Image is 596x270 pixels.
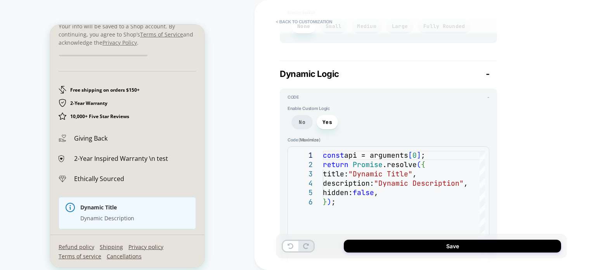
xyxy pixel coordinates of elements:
a: Privacy Policy [52,14,87,21]
span: hidden: [323,188,353,197]
span: [ [408,151,412,160]
div: 5 [292,188,313,197]
span: false [353,188,374,197]
span: description: [323,179,374,188]
span: Ethically Sourced [24,150,74,158]
button: Refund policy [8,218,44,226]
button: Privacy policy [78,218,113,226]
span: { [421,160,425,169]
span: - [486,69,490,79]
span: Code ( ) [288,137,489,143]
h2: 10,000+ Five Star Reviews [20,89,79,95]
span: , [464,179,468,188]
span: Maximize [300,137,319,143]
div: 4 [292,179,313,188]
button: Terms of service [8,228,51,235]
h2: Free shipping on orders $150+ [20,62,89,68]
span: ) [327,197,331,206]
span: , [412,169,417,178]
span: Dynamic Logic [280,69,339,79]
span: title: [323,169,348,178]
span: ; [421,151,425,160]
div: Dynamic Description [30,189,139,197]
span: "Dynamic Description" [374,179,464,188]
span: Yes [322,119,332,125]
span: Code [288,94,299,100]
span: Giving Back [24,109,57,118]
a: Terms of Service [90,6,133,13]
div: 6 [292,197,313,207]
span: 2-Year Inspired Warranty \n test [24,129,118,138]
h2: 2-Year Warranty [20,75,57,82]
span: Enable Custom Logic [288,106,489,111]
div: 1 [292,151,313,160]
button: Shipping [49,218,73,226]
div: 2 [292,160,313,169]
h1: Dynamic Title [30,179,139,186]
button: Save [344,240,561,253]
span: 0 [412,151,417,160]
span: Border Radius [288,10,489,15]
span: const [323,151,344,160]
span: api = arguments [344,151,408,160]
span: return [323,160,348,169]
button: Cancellations [56,228,91,235]
div: 3 [292,169,313,179]
span: "Dynamic Title" [348,169,412,178]
span: ( [417,160,421,169]
span: - [487,94,489,100]
span: Promise [353,160,383,169]
span: ; [331,197,336,206]
span: .resolve [383,160,417,169]
span: No [299,119,305,125]
span: ] [417,151,421,160]
span: , [374,188,378,197]
span: } [323,197,327,206]
button: < Back to customization [272,16,336,28]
